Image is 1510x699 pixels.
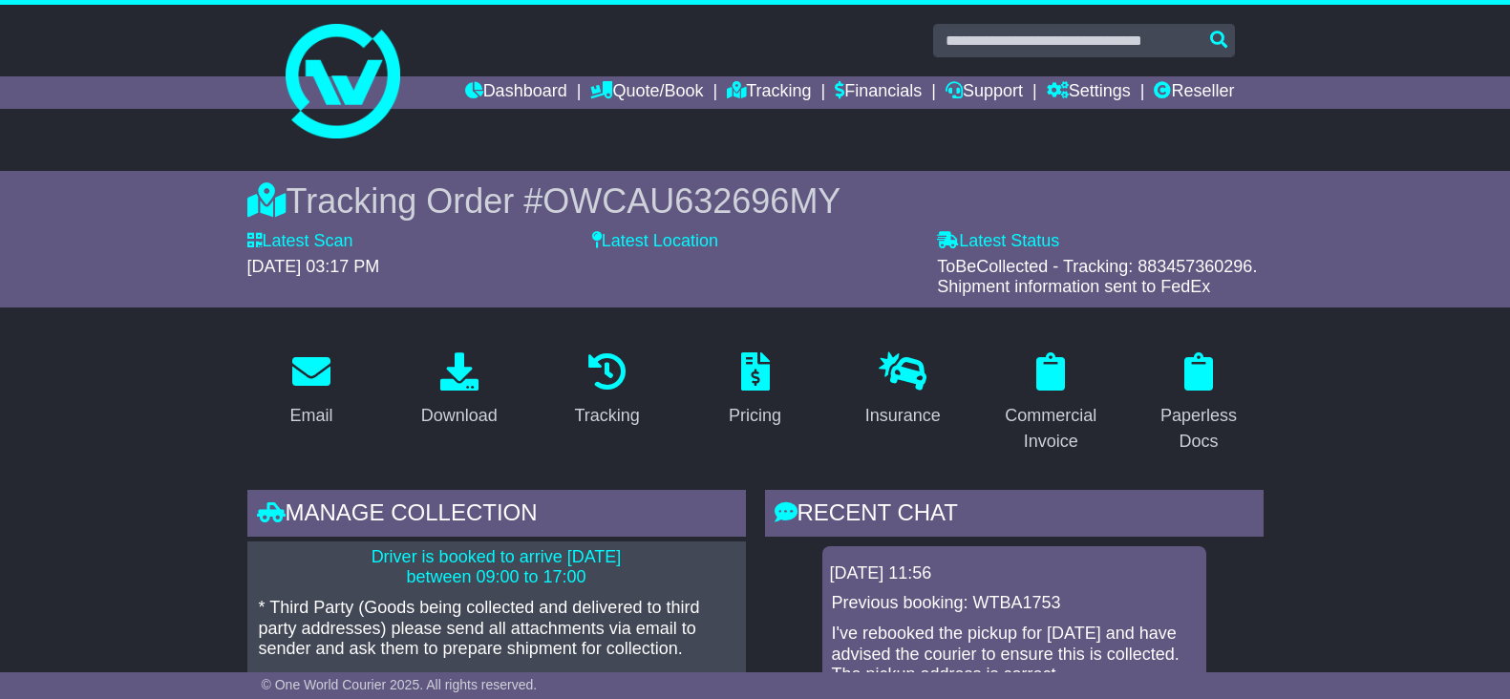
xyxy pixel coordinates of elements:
[729,403,781,429] div: Pricing
[987,346,1116,461] a: Commercial Invoice
[999,403,1103,455] div: Commercial Invoice
[765,490,1264,541] div: RECENT CHAT
[590,76,703,109] a: Quote/Book
[542,181,840,221] span: OWCAU632696MY
[1135,346,1264,461] a: Paperless Docs
[832,593,1197,614] p: Previous booking: WTBA1753
[247,180,1264,222] div: Tracking Order #
[946,76,1023,109] a: Support
[421,403,498,429] div: Download
[853,346,953,435] a: Insurance
[247,490,746,541] div: Manage collection
[832,624,1197,686] p: I've rebooked the pickup for [DATE] and have advised the courier to ensure this is collected. The...
[409,346,510,435] a: Download
[592,231,718,252] label: Latest Location
[1147,403,1251,455] div: Paperless Docs
[259,598,734,660] p: * Third Party (Goods being collected and delivered to third party addresses) please send all atta...
[865,403,941,429] div: Insurance
[574,403,639,429] div: Tracking
[247,257,380,276] span: [DATE] 03:17 PM
[830,563,1199,584] div: [DATE] 11:56
[289,403,332,429] div: Email
[562,346,651,435] a: Tracking
[1154,76,1234,109] a: Reseller
[1047,76,1131,109] a: Settings
[259,547,734,588] p: Driver is booked to arrive [DATE] between 09:00 to 17:00
[937,257,1257,297] span: ToBeCollected - Tracking: 883457360296. Shipment information sent to FedEx
[262,677,538,692] span: © One World Courier 2025. All rights reserved.
[937,231,1059,252] label: Latest Status
[247,231,353,252] label: Latest Scan
[727,76,811,109] a: Tracking
[277,346,345,435] a: Email
[835,76,922,109] a: Financials
[465,76,567,109] a: Dashboard
[716,346,794,435] a: Pricing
